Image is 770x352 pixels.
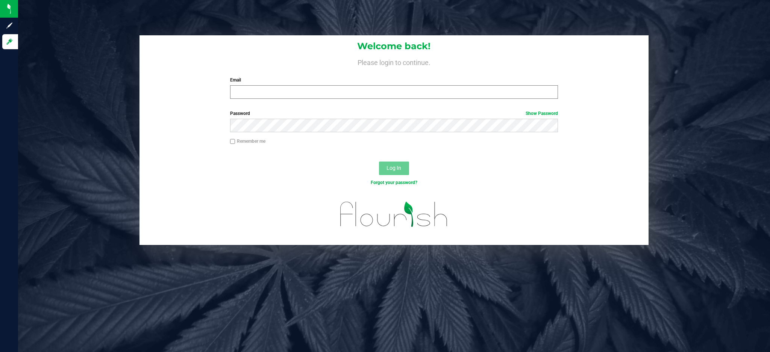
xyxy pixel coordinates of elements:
[230,111,250,116] span: Password
[330,194,458,235] img: flourish_logo.svg
[139,41,648,51] h1: Welcome back!
[379,162,409,175] button: Log In
[230,139,235,144] input: Remember me
[6,38,13,45] inline-svg: Log in
[139,57,648,66] h4: Please login to continue.
[6,22,13,29] inline-svg: Sign up
[230,138,265,145] label: Remember me
[387,165,401,171] span: Log In
[230,77,558,83] label: Email
[371,180,417,185] a: Forgot your password?
[526,111,558,116] a: Show Password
